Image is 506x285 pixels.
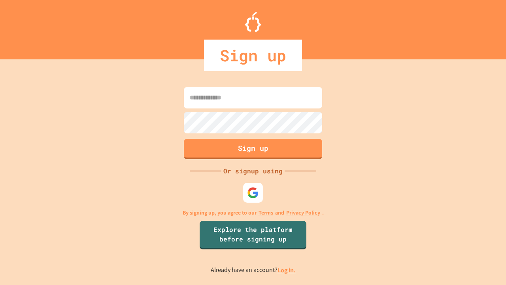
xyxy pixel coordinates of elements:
[211,265,296,275] p: Already have an account?
[200,221,306,249] a: Explore the platform before signing up
[259,209,273,217] a: Terms
[204,40,302,71] div: Sign up
[184,139,322,159] button: Sign up
[221,166,285,176] div: Or signup using
[286,209,320,217] a: Privacy Policy
[278,266,296,274] a: Log in.
[245,12,261,32] img: Logo.svg
[183,209,324,217] p: By signing up, you agree to our and .
[247,187,259,199] img: google-icon.svg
